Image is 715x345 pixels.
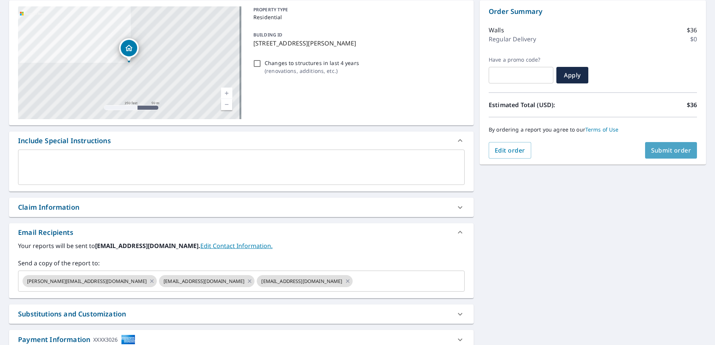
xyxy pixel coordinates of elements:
button: Submit order [645,142,697,159]
span: [EMAIL_ADDRESS][DOMAIN_NAME] [159,278,249,285]
b: [EMAIL_ADDRESS][DOMAIN_NAME]. [95,242,200,250]
p: $36 [687,26,697,35]
a: Current Level 17, Zoom In [221,88,232,99]
p: Residential [253,13,462,21]
p: Estimated Total (USD): [489,100,593,109]
span: Submit order [651,146,691,154]
div: Claim Information [18,202,79,212]
span: Apply [562,71,582,79]
label: Have a promo code? [489,56,553,63]
div: Dropped pin, building 1, Residential property, 2604 Killarney Dr Cary, IL 60013 [119,38,139,62]
div: Include Special Instructions [9,132,474,150]
div: [PERSON_NAME][EMAIL_ADDRESS][DOMAIN_NAME] [23,275,157,287]
span: [EMAIL_ADDRESS][DOMAIN_NAME] [257,278,347,285]
label: Your reports will be sent to [18,241,465,250]
a: EditContactInfo [200,242,273,250]
p: ( renovations, additions, etc. ) [265,67,359,75]
div: Claim Information [9,198,474,217]
div: [EMAIL_ADDRESS][DOMAIN_NAME] [257,275,352,287]
p: PROPERTY TYPE [253,6,462,13]
div: Email Recipients [9,223,474,241]
div: Include Special Instructions [18,136,111,146]
div: Email Recipients [18,227,73,238]
button: Apply [556,67,588,83]
p: BUILDING ID [253,32,282,38]
span: Edit order [495,146,525,154]
div: Substitutions and Customization [9,304,474,324]
p: Changes to structures in last 4 years [265,59,359,67]
p: By ordering a report you agree to our [489,126,697,133]
a: Terms of Use [585,126,619,133]
p: [STREET_ADDRESS][PERSON_NAME] [253,39,462,48]
a: Current Level 17, Zoom Out [221,99,232,110]
div: Substitutions and Customization [18,309,126,319]
label: Send a copy of the report to: [18,259,465,268]
button: Edit order [489,142,531,159]
p: Order Summary [489,6,697,17]
div: [EMAIL_ADDRESS][DOMAIN_NAME] [159,275,254,287]
div: XXXX3026 [93,334,118,345]
p: Walls [489,26,504,35]
img: cardImage [121,334,135,345]
p: $0 [690,35,697,44]
div: Payment Information [18,334,135,345]
p: $36 [687,100,697,109]
span: [PERSON_NAME][EMAIL_ADDRESS][DOMAIN_NAME] [23,278,151,285]
p: Regular Delivery [489,35,536,44]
